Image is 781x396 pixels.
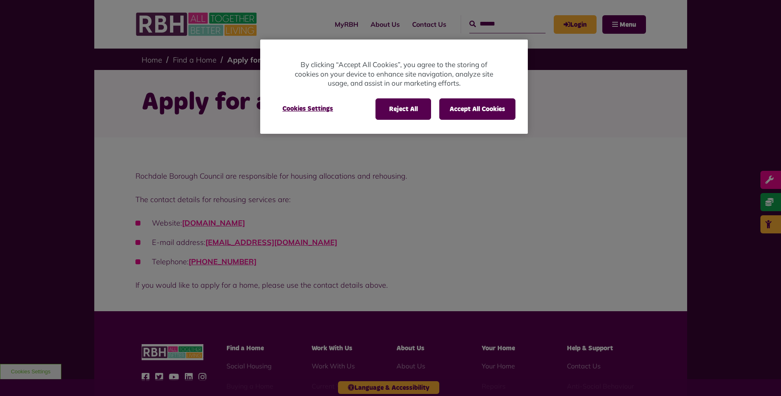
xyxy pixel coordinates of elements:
button: Reject All [375,98,431,120]
p: By clicking “Accept All Cookies”, you agree to the storing of cookies on your device to enhance s... [293,60,495,88]
div: Cookie banner [260,40,528,134]
button: Cookies Settings [273,98,343,119]
div: Privacy [260,40,528,134]
button: Accept All Cookies [439,98,515,120]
